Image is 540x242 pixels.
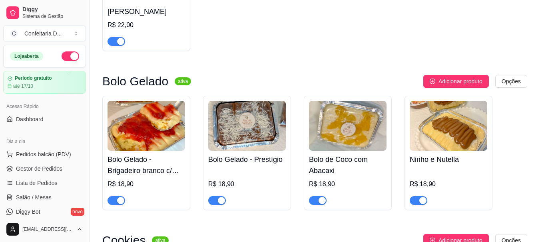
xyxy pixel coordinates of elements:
span: Diggy Bot [16,208,40,216]
h4: Ninho e Nutella [410,154,487,165]
span: C [10,30,18,37]
h4: Bolo Gelado - Brigadeiro branco c/ Geleia de Morango [108,154,185,176]
button: Adicionar produto [423,75,489,88]
a: Dashboard [3,113,86,126]
img: product-image [410,101,487,151]
a: Gestor de Pedidos [3,162,86,175]
a: Diggy Botnovo [3,205,86,218]
img: product-image [108,101,185,151]
article: Período gratuito [15,75,52,81]
span: Dashboard [16,115,44,123]
h3: Bolo Gelado [102,77,168,86]
img: product-image [309,101,387,151]
span: Lista de Pedidos [16,179,58,187]
sup: ativa [175,77,191,85]
div: R$ 18,90 [108,179,185,189]
span: Salão / Mesas [16,193,52,201]
img: product-image [208,101,286,151]
span: [EMAIL_ADDRESS][DOMAIN_NAME] [22,226,73,232]
a: DiggySistema de Gestão [3,3,86,22]
button: [EMAIL_ADDRESS][DOMAIN_NAME] [3,220,86,239]
a: Período gratuitoaté 17/10 [3,71,86,94]
button: Alterar Status [62,51,79,61]
button: Opções [495,75,527,88]
span: Sistema de Gestão [22,13,83,20]
a: Salão / Mesas [3,191,86,204]
div: Acesso Rápido [3,100,86,113]
div: Dia a dia [3,135,86,148]
div: Loja aberta [10,52,43,61]
article: até 17/10 [13,83,33,89]
button: Pedidos balcão (PDV) [3,148,86,161]
button: Select a team [3,26,86,41]
div: R$ 18,90 [410,179,487,189]
div: R$ 18,90 [208,179,286,189]
h4: [PERSON_NAME] [108,6,185,17]
span: plus-circle [430,79,435,84]
span: Pedidos balcão (PDV) [16,150,71,158]
h4: Bolo Gelado - Prestígio [208,154,286,165]
span: Diggy [22,6,83,13]
span: Adicionar produto [438,77,482,86]
div: R$ 22,00 [108,20,185,30]
div: Confeitaria D ... [24,30,62,37]
div: R$ 18,90 [309,179,387,189]
h4: Bolo de Coco com Abacaxi [309,154,387,176]
span: Opções [502,77,521,86]
span: Gestor de Pedidos [16,165,62,173]
a: Lista de Pedidos [3,177,86,189]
